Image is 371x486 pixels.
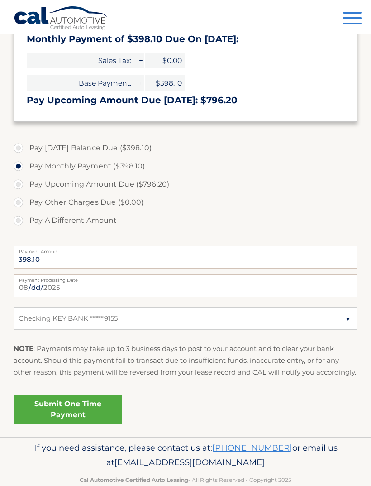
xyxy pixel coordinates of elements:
[14,139,357,157] label: Pay [DATE] Balance Due ($398.10)
[14,212,357,230] label: Pay A Different Amount
[14,193,357,212] label: Pay Other Charges Due ($0.00)
[135,53,144,68] span: +
[14,246,357,269] input: Payment Amount
[14,246,357,253] label: Payment Amount
[27,34,344,45] h3: Monthly Payment of $398.10 Due On [DATE]:
[14,344,33,353] strong: NOTE
[80,476,188,483] strong: Cal Automotive Certified Auto Leasing
[14,157,357,175] label: Pay Monthly Payment ($398.10)
[135,75,144,91] span: +
[14,274,357,282] label: Payment Processing Date
[14,343,357,379] p: : Payments may take up to 3 business days to post to your account and to clear your bank account....
[14,274,357,297] input: Payment Date
[14,441,357,470] p: If you need assistance, please contact us at: or email us at
[343,12,362,27] button: Menu
[27,53,135,68] span: Sales Tax:
[14,395,122,424] a: Submit One Time Payment
[145,53,185,68] span: $0.00
[114,457,265,467] span: [EMAIL_ADDRESS][DOMAIN_NAME]
[27,75,135,91] span: Base Payment:
[27,95,344,106] h3: Pay Upcoming Amount Due [DATE]: $796.20
[14,6,109,32] a: Cal Automotive
[212,443,292,453] a: [PHONE_NUMBER]
[14,475,357,485] p: - All Rights Reserved - Copyright 2025
[14,175,357,193] label: Pay Upcoming Amount Due ($796.20)
[145,75,185,91] span: $398.10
